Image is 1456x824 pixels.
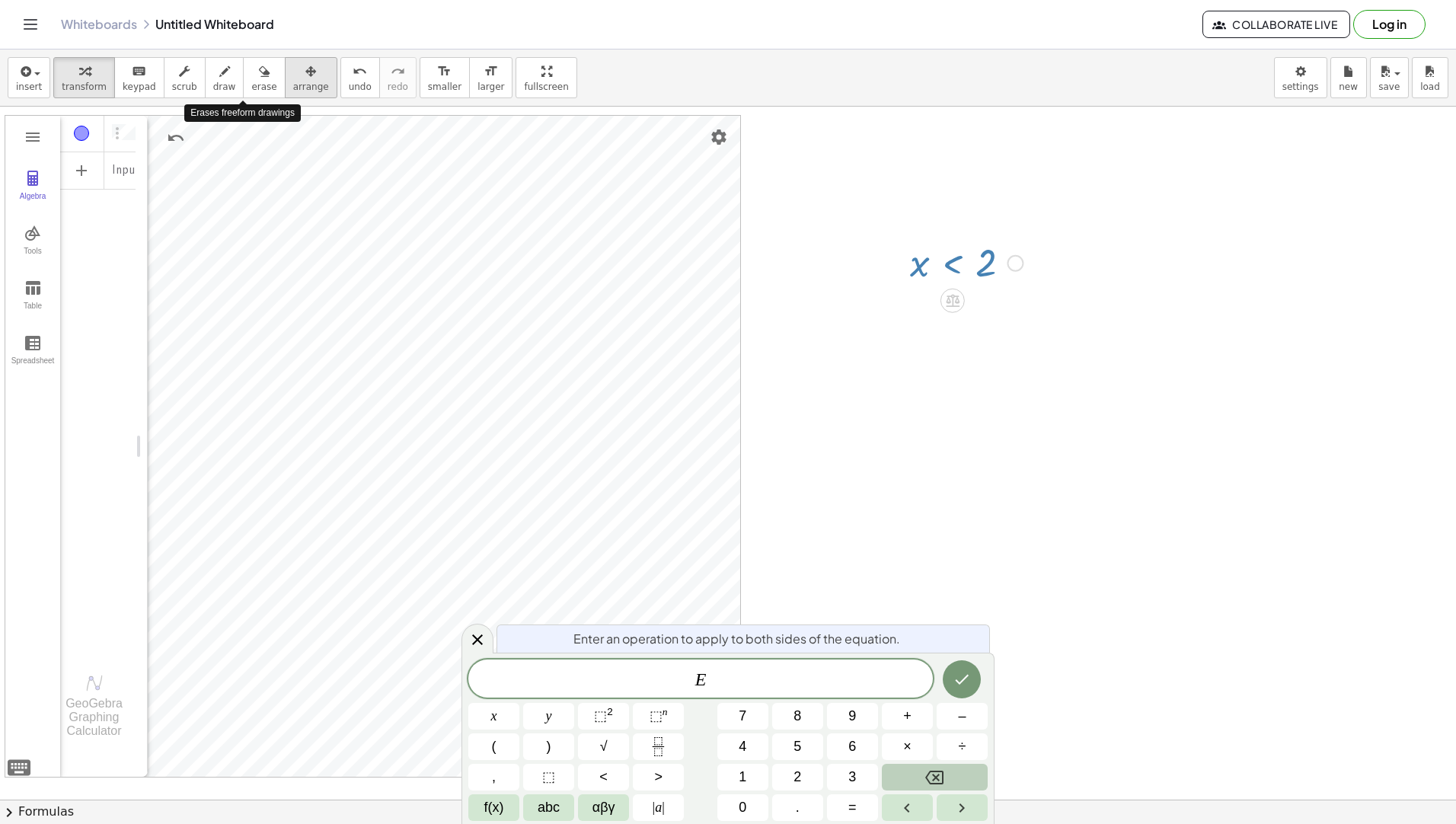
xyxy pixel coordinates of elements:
[1282,81,1319,92] span: settings
[293,81,329,92] span: arrange
[523,794,574,821] button: Alphabet
[349,81,372,92] span: undo
[717,733,768,760] button: 4
[8,57,50,98] button: insert
[469,57,512,98] button: format_sizelarger
[663,706,668,717] sup: n
[546,706,552,727] span: y
[578,794,629,821] button: Greek alphabet
[739,736,746,757] span: 4
[717,703,768,730] button: 7
[1215,18,1337,31] span: Collaborate Live
[662,800,665,815] span: |
[547,736,551,757] span: )
[251,81,276,92] span: erase
[1353,10,1426,39] button: Log in
[388,81,408,92] span: redo
[717,794,768,821] button: 0
[1330,57,1367,98] button: new
[594,708,607,723] span: ⬚
[827,794,878,821] button: Equals
[937,733,988,760] button: Divide
[607,706,613,717] sup: 2
[53,57,115,98] button: transform
[60,697,128,738] div: GeoGebra Graphing Calculator
[5,754,33,781] img: svg+xml;base64,PHN2ZyB4bWxucz0iaHR0cDovL3d3dy53My5vcmcvMjAwMC9zdmciIHdpZHRoPSIyNCIgaGVpZ2h0PSIyNC...
[162,124,190,152] button: Undo
[827,733,878,760] button: 6
[420,57,470,98] button: format_sizesmaller
[1420,81,1440,92] span: load
[8,302,57,323] div: Table
[578,764,629,790] button: Less than
[468,764,519,790] button: ,
[542,767,555,787] span: ⬚
[772,764,823,790] button: 2
[772,703,823,730] button: 8
[827,764,878,790] button: 3
[172,81,197,92] span: scrub
[85,674,104,692] img: svg+xml;base64,PHN2ZyB4bWxucz0iaHR0cDovL3d3dy53My5vcmcvMjAwMC9zdmciIHhtbG5zOnhsaW5rPSJodHRwOi8vd3...
[468,794,519,821] button: Functions
[8,192,57,213] div: Algebra
[468,733,519,760] button: (
[61,17,137,32] a: Whiteboards
[633,794,684,821] button: Absolute value
[492,767,496,787] span: ,
[477,81,504,92] span: larger
[1274,57,1327,98] button: settings
[848,797,857,818] span: =
[599,767,608,787] span: <
[705,123,733,151] button: Settings
[123,81,156,92] span: keypad
[428,81,461,92] span: smaller
[114,57,164,98] button: keyboardkeypad
[164,57,206,98] button: scrub
[650,708,663,723] span: ⬚
[633,764,684,790] button: Greater than
[772,794,823,821] button: .
[491,706,497,727] span: x
[633,733,684,760] button: Fraction
[882,764,988,790] button: Backspace
[937,794,988,821] button: Right arrow
[1370,57,1409,98] button: save
[739,797,746,818] span: 0
[112,158,152,183] div: Input…
[903,706,912,727] span: +
[524,81,568,92] span: fullscreen
[573,630,900,648] span: Enter an operation to apply to both sides of the equation.
[882,703,933,730] button: Plus
[391,62,405,81] i: redo
[205,57,244,98] button: draw
[848,736,856,757] span: 6
[148,116,740,777] canvas: Graphics View 1
[592,797,615,818] span: αβγ
[523,733,574,760] button: )
[739,706,746,727] span: 7
[578,733,629,760] button: Square root
[484,62,498,81] i: format_size
[492,736,497,757] span: (
[379,57,417,98] button: redoredo
[213,81,236,92] span: draw
[1412,57,1448,98] button: load
[848,706,856,727] span: 9
[63,152,100,189] button: Add Item
[653,797,665,818] span: a
[437,62,452,81] i: format_size
[184,104,301,122] div: Erases freeform drawings
[108,124,126,145] button: Options
[578,703,629,730] button: Squared
[8,247,57,268] div: Tools
[468,703,519,730] button: x
[903,736,912,757] span: ×
[340,57,380,98] button: undoundo
[848,767,856,787] span: 3
[523,703,574,730] button: y
[1339,81,1358,92] span: new
[538,797,560,818] span: abc
[937,703,988,730] button: Minus
[654,767,663,787] span: >
[8,356,57,378] div: Spreadsheet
